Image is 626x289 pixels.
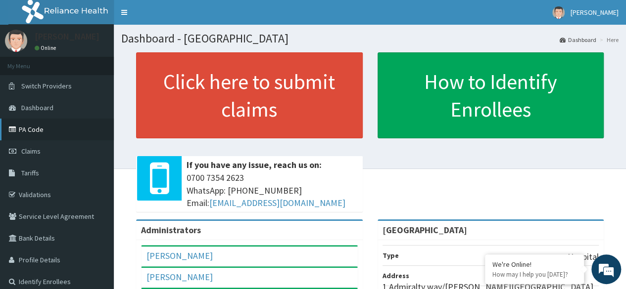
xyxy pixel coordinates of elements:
[187,171,358,209] span: 0700 7354 2623 WhatsApp: [PHONE_NUMBER] Email:
[209,197,345,208] a: [EMAIL_ADDRESS][DOMAIN_NAME]
[378,52,604,138] a: How to Identify Enrollees
[383,224,467,236] strong: [GEOGRAPHIC_DATA]
[597,36,619,44] li: Here
[121,32,619,45] h1: Dashboard - [GEOGRAPHIC_DATA]
[21,147,41,156] span: Claims
[560,36,596,44] a: Dashboard
[21,82,72,90] span: Switch Providers
[21,168,39,177] span: Tariffs
[146,250,213,261] a: [PERSON_NAME]
[571,8,619,17] span: [PERSON_NAME]
[552,6,565,19] img: User Image
[35,44,58,51] a: Online
[136,52,363,138] a: Click here to submit claims
[492,270,577,279] p: How may I help you today?
[492,260,577,269] div: We're Online!
[383,271,409,280] b: Address
[568,250,599,263] p: Hospital
[21,103,53,112] span: Dashboard
[383,251,399,260] b: Type
[5,30,27,52] img: User Image
[187,159,322,170] b: If you have any issue, reach us on:
[141,224,201,236] b: Administrators
[146,271,213,283] a: [PERSON_NAME]
[35,32,99,41] p: [PERSON_NAME]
